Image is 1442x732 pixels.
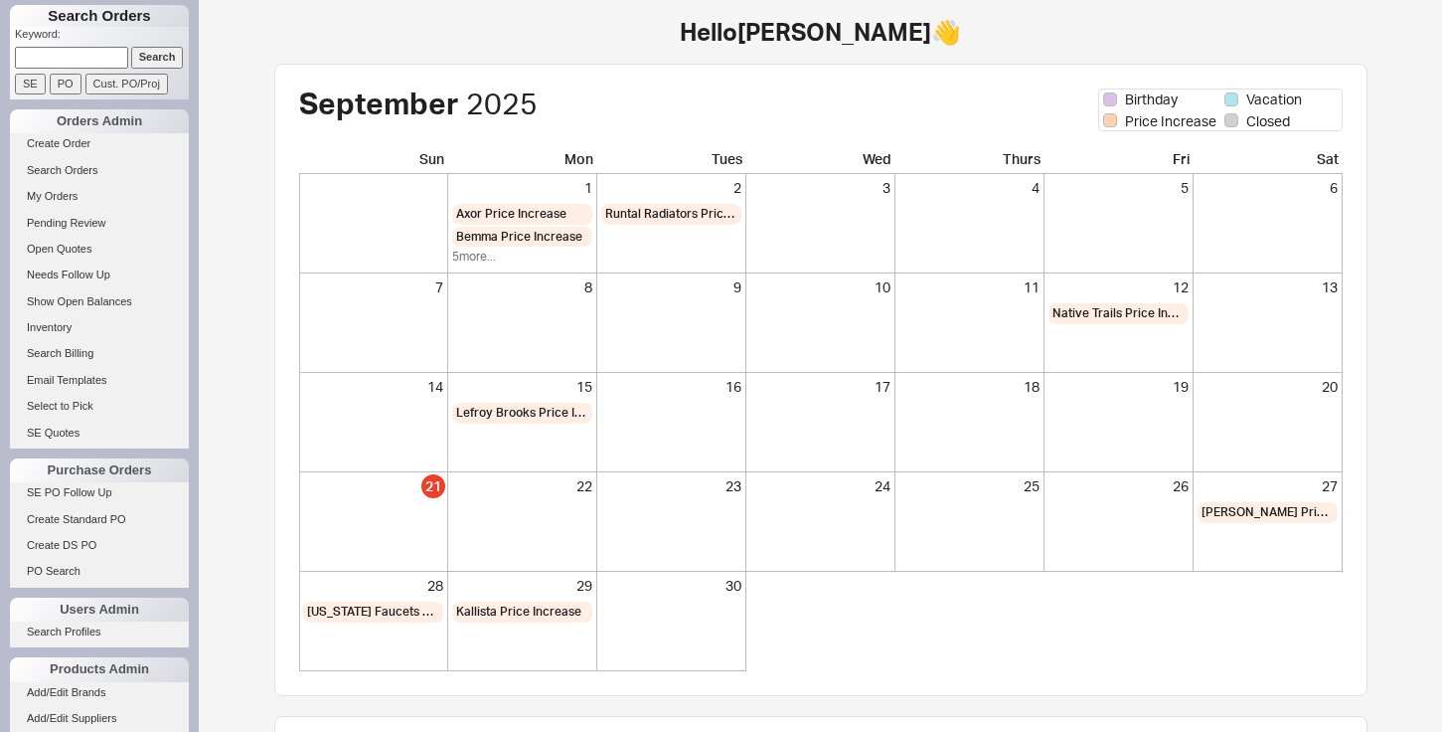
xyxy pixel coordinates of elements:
[1198,476,1338,496] div: 27
[10,458,189,482] div: Purchase Orders
[1048,277,1189,297] div: 12
[456,604,581,621] span: Kallista Price Increase
[456,206,566,223] span: Axor Price Increase
[10,682,189,703] a: Add/Edit Brands
[27,217,106,229] span: Pending Review
[10,186,189,207] a: My Orders
[1246,111,1290,131] span: Closed
[15,27,189,47] p: Keyword:
[10,213,189,234] a: Pending Review
[1198,377,1338,397] div: 20
[601,277,741,297] div: 9
[1246,90,1302,109] span: Vacation
[601,476,741,496] div: 23
[899,476,1040,496] div: 25
[10,598,189,622] div: Users Admin
[307,604,439,621] span: [US_STATE] Faucets Price Increase
[299,149,448,174] div: Sun
[452,377,592,397] div: 15
[27,269,110,280] span: Needs Follow Up
[750,277,890,297] div: 10
[1048,178,1189,198] div: 5
[1048,377,1189,397] div: 19
[452,178,592,198] div: 1
[601,576,741,596] div: 30
[299,85,459,121] span: September
[303,277,443,297] div: 7
[10,343,189,364] a: Search Billing
[1048,476,1189,496] div: 26
[1202,504,1334,521] span: [PERSON_NAME] Price Increase
[750,377,890,397] div: 17
[899,377,1040,397] div: 18
[15,74,46,94] input: SE
[10,509,189,530] a: Create Standard PO
[131,47,184,68] input: Search
[10,265,189,285] a: Needs Follow Up
[10,291,189,312] a: Show Open Balances
[10,535,189,556] a: Create DS PO
[219,20,1422,44] h1: Hello [PERSON_NAME] 👋
[10,708,189,729] a: Add/Edit Suppliers
[601,377,741,397] div: 16
[899,277,1040,297] div: 11
[448,149,597,174] div: Mon
[10,622,189,642] a: Search Profiles
[1125,90,1178,109] span: Birthday
[10,5,189,27] h1: Search Orders
[750,178,890,198] div: 3
[452,576,592,596] div: 29
[10,133,189,154] a: Create Order
[597,149,746,174] div: Tues
[899,178,1040,198] div: 4
[452,249,592,266] div: 5 more...
[303,576,443,596] div: 28
[10,396,189,417] a: Select to Pick
[1052,305,1185,322] span: Native Trails Price Increase
[895,149,1044,174] div: Thurs
[303,377,443,397] div: 14
[1044,149,1194,174] div: Fri
[1125,111,1216,131] span: Price Increase
[601,178,741,198] div: 2
[1198,277,1338,297] div: 13
[605,206,737,223] span: Runtal Radiators Price Increase
[10,160,189,181] a: Search Orders
[456,229,582,246] span: Bemma Price Increase
[10,370,189,391] a: Email Templates
[10,317,189,338] a: Inventory
[456,405,588,422] span: Lefroy Brooks Price Increase
[452,277,592,297] div: 8
[10,109,189,133] div: Orders Admin
[452,476,592,496] div: 22
[1198,178,1338,198] div: 6
[466,85,538,121] span: 2025
[750,476,890,496] div: 24
[10,423,189,444] a: SE Quotes
[10,482,189,503] a: SE PO Follow Up
[10,657,189,681] div: Products Admin
[1194,149,1343,174] div: Sat
[85,74,168,94] input: Cust. PO/Proj
[10,561,189,582] a: PO Search
[10,239,189,260] a: Open Quotes
[50,74,81,94] input: PO
[746,149,895,174] div: Wed
[421,474,445,498] div: 21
